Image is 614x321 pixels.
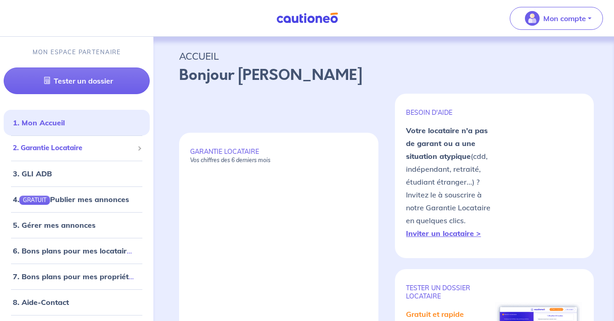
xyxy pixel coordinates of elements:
[273,12,342,24] img: Cautioneo
[33,48,121,56] p: MON ESPACE PARTENAIRE
[13,298,69,307] a: 8. Aide-Contact
[13,195,129,204] a: 4.GRATUITPublier mes annonces
[179,48,588,64] p: ACCUEIL
[543,13,586,24] p: Mon compte
[179,64,588,86] p: Bonjour [PERSON_NAME]
[406,124,494,240] p: (cdd, indépendant, retraité, étudiant étranger...) ? Invitez le à souscrire à notre Garantie Loca...
[13,246,135,255] a: 6. Bons plans pour mes locataires
[4,216,150,234] div: 5. Gérer mes annonces
[495,151,583,201] img: video-gli-new-none.jpg
[13,169,52,178] a: 3. GLI ADB
[406,229,481,238] a: Inviter un locataire >
[525,11,540,26] img: illu_account_valid_menu.svg
[4,190,150,208] div: 4.GRATUITPublier mes annonces
[4,242,150,260] div: 6. Bons plans pour mes locataires
[13,272,146,281] a: 7. Bons plans pour mes propriétaires
[406,108,494,117] p: BESOIN D'AIDE
[510,7,603,30] button: illu_account_valid_menu.svgMon compte
[13,118,65,127] a: 1. Mon Accueil
[406,126,488,161] strong: Votre locataire n'a pas de garant ou a une situation atypique
[4,68,150,94] a: Tester un dossier
[190,147,367,164] p: GARANTIE LOCATAIRE
[4,164,150,183] div: 3. GLI ADB
[4,113,150,132] div: 1. Mon Accueil
[13,143,134,153] span: 2. Garantie Locataire
[4,293,150,311] div: 8. Aide-Contact
[13,220,96,230] a: 5. Gérer mes annonces
[190,157,270,163] em: Vos chiffres des 6 derniers mois
[4,267,150,286] div: 7. Bons plans pour mes propriétaires
[406,284,494,300] p: TESTER un dossier locataire
[4,139,150,157] div: 2. Garantie Locataire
